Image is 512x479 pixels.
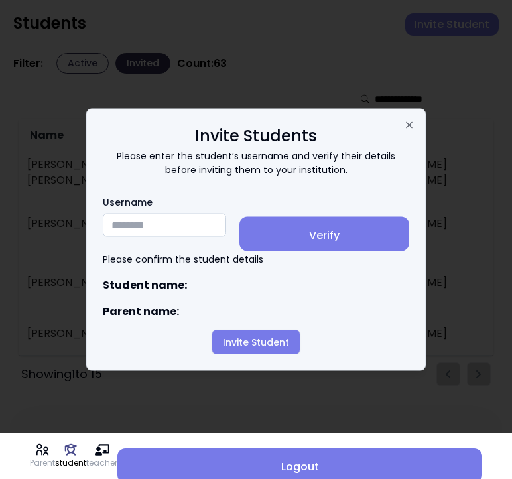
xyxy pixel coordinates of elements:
[103,277,187,293] b: Student name:
[103,196,226,210] label: Username
[103,304,179,320] b: Parent name:
[103,149,409,177] p: Please enter the student’s username and verify their details before inviting them to your institu...
[103,253,409,267] p: Please confirm the student details
[103,125,409,147] h2: Invite Students
[239,217,409,251] button: Verify
[250,228,399,243] span: Verify
[212,330,300,354] button: Invite Student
